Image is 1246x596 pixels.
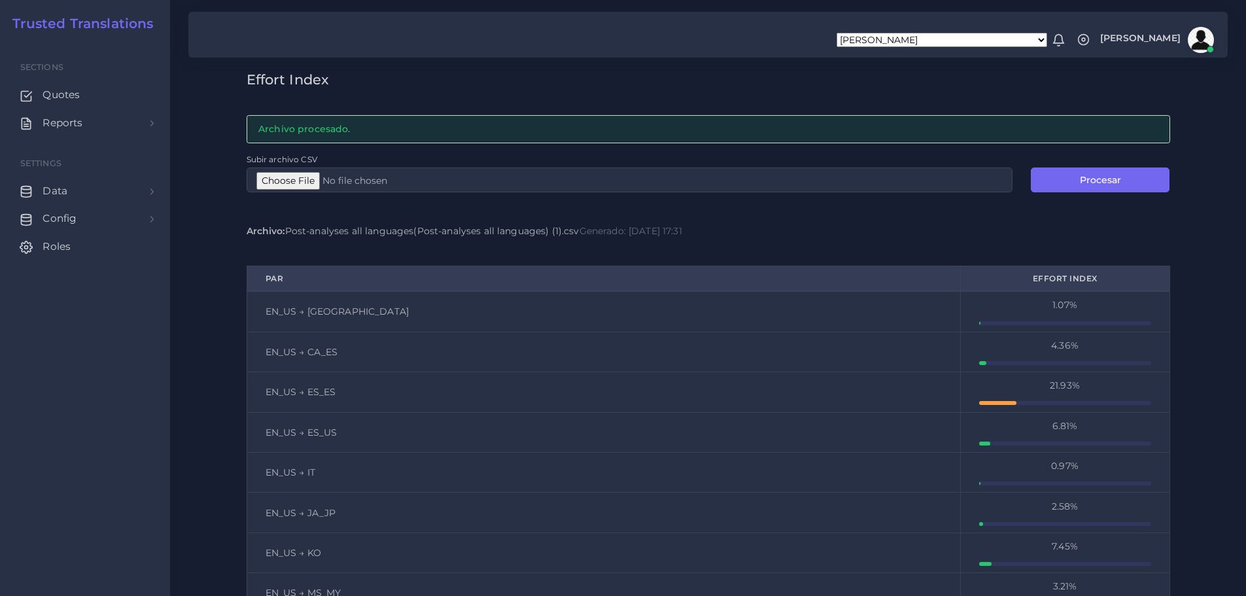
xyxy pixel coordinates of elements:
td: EN_US → ES_ES [247,372,960,412]
span: Quotes [43,88,80,102]
a: [PERSON_NAME]avatar [1094,27,1219,53]
img: avatar [1188,27,1214,53]
span: Reports [43,116,82,130]
button: Procesar [1031,167,1169,192]
div: 6.81% [979,419,1151,432]
strong: Archivo: [247,225,285,237]
th: Effort Index [960,266,1169,291]
span: Data [43,184,67,198]
td: EN_US → [GEOGRAPHIC_DATA] [247,291,960,332]
div: 4.36% [979,339,1151,352]
span: Roles [43,239,71,254]
a: Data [10,177,160,205]
span: Sections [20,62,63,72]
a: Reports [10,109,160,137]
div: Post-analyses all languages(Post-analyses all languages) (1).csv [247,224,580,237]
span: Settings [20,158,61,168]
td: EN_US → IT [247,453,960,493]
td: EN_US → ES_US [247,412,960,452]
div: 0.97% [979,459,1151,472]
span: [PERSON_NAME] [1100,33,1181,43]
td: EN_US → KO [247,533,960,572]
div: 7.45% [979,540,1151,553]
div: 21.93% [979,379,1151,392]
span: Config [43,211,77,226]
div: 2.58% [979,500,1151,513]
div: 3.21% [979,580,1151,593]
h3: Effort Index [247,71,1170,88]
a: Config [10,205,160,232]
a: Roles [10,233,160,260]
td: EN_US → JA_JP [247,493,960,533]
th: Par [247,266,960,291]
div: Generado: [DATE] 17:31 [580,224,682,237]
div: 1.07% [979,298,1151,311]
label: Subir archivo CSV [247,154,317,165]
td: EN_US → CA_ES [247,332,960,372]
a: Quotes [10,81,160,109]
div: Archivo procesado. [247,115,1170,143]
a: Trusted Translations [3,16,154,31]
